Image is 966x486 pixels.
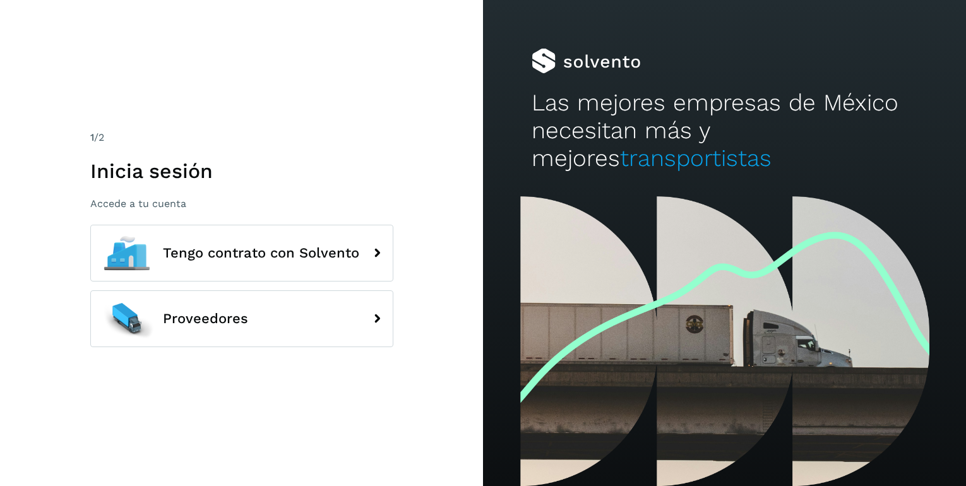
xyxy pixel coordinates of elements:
[163,246,359,261] span: Tengo contrato con Solvento
[90,130,393,145] div: /2
[90,225,393,282] button: Tengo contrato con Solvento
[90,131,94,143] span: 1
[90,198,393,210] p: Accede a tu cuenta
[90,159,393,183] h1: Inicia sesión
[90,290,393,347] button: Proveedores
[532,89,918,173] h2: Las mejores empresas de México necesitan más y mejores
[163,311,248,326] span: Proveedores
[620,145,772,172] span: transportistas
